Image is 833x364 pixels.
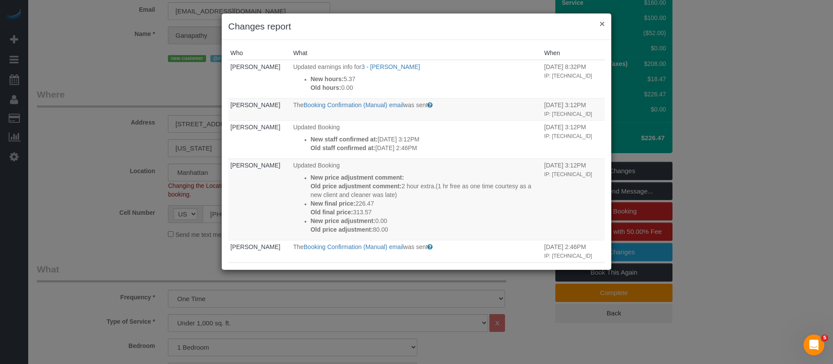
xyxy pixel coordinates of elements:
td: Who [228,60,291,98]
sui-modal: Changes report [222,13,611,270]
a: [PERSON_NAME] [230,124,280,131]
h3: Changes report [228,20,605,33]
p: 2 hour extra.(1 hr free as one time courtesy as a new client and cleaner was late) [311,182,540,199]
button: × [600,19,605,28]
p: [DATE] 2:46PM [311,144,540,152]
td: Who [228,98,291,120]
strong: Old final price: [311,209,353,216]
p: 226.47 [311,199,540,208]
iframe: Intercom live chat [803,334,824,355]
span: The [293,243,304,250]
a: Booking Confirmation (Manual) email [304,102,403,108]
td: Who [228,240,291,262]
a: [PERSON_NAME] [230,63,280,70]
td: When [542,60,605,98]
th: What [291,46,542,60]
small: IP: [TECHNICAL_ID] [544,171,592,177]
a: [PERSON_NAME] [230,102,280,108]
strong: Old staff confirmed at: [311,144,375,151]
span: Updated Booking [293,162,340,169]
strong: New price adjustment: [311,217,375,224]
span: 5 [821,334,828,341]
th: When [542,46,605,60]
td: Who [228,158,291,240]
span: The [293,102,304,108]
td: What [291,158,542,240]
p: 80.00 [311,225,540,234]
td: When [542,262,605,300]
p: [DATE] 3:12PM [311,135,540,144]
strong: New final price: [311,200,355,207]
td: When [542,120,605,158]
strong: New hours: [311,75,344,82]
a: [PERSON_NAME] [230,162,280,169]
strong: New price adjustment comment: [311,174,404,181]
p: 0.00 [311,83,540,92]
td: What [291,262,542,300]
p: 313.57 [311,208,540,216]
small: IP: [TECHNICAL_ID] [544,253,592,259]
span: was sent [403,102,427,108]
span: Updated Booking [293,124,340,131]
p: 0.00 [311,216,540,225]
td: When [542,240,605,262]
td: What [291,98,542,120]
small: IP: [TECHNICAL_ID] [544,111,592,117]
strong: Old hours: [311,84,341,91]
td: When [542,158,605,240]
a: Booking Confirmation (Manual) email [304,243,403,250]
a: 3 - [PERSON_NAME] [361,63,420,70]
strong: Old price adjustment comment: [311,183,402,190]
th: Who [228,46,291,60]
td: What [291,120,542,158]
span: Updated earnings info for [293,63,361,70]
td: When [542,98,605,120]
a: [PERSON_NAME] [230,243,280,250]
small: IP: [TECHNICAL_ID] [544,133,592,139]
td: Who [228,262,291,300]
small: IP: [TECHNICAL_ID] [544,73,592,79]
span: was sent [403,243,427,250]
td: Who [228,120,291,158]
p: 5.37 [311,75,540,83]
td: What [291,60,542,98]
strong: Old price adjustment: [311,226,373,233]
strong: New staff confirmed at: [311,136,378,143]
td: What [291,240,542,262]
